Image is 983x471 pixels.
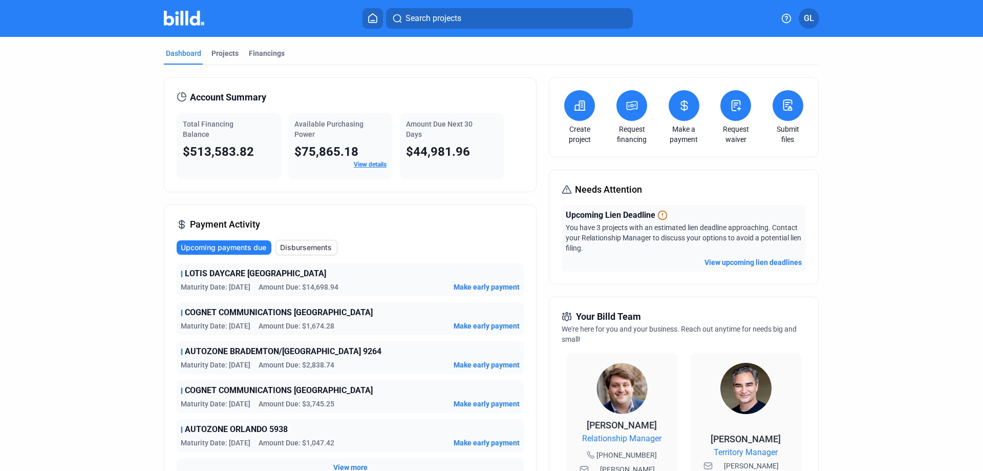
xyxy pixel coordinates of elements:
[666,124,702,145] a: Make a payment
[454,360,520,370] button: Make early payment
[185,423,288,436] span: AUTOZONE ORLANDO 5938
[294,120,364,138] span: Available Purchasing Power
[454,399,520,409] button: Make early payment
[614,124,650,145] a: Request financing
[711,434,781,444] span: [PERSON_NAME]
[190,90,266,105] span: Account Summary
[454,321,520,331] button: Make early payment
[576,310,641,324] span: Your Billd Team
[259,399,334,409] span: Amount Due: $3,745.25
[280,242,332,253] span: Disbursements
[718,124,754,145] a: Request waiver
[185,268,326,280] span: LOTIS DAYCARE [GEOGRAPHIC_DATA]
[566,209,655,221] span: Upcoming Lien Deadline
[720,363,772,414] img: Territory Manager
[275,240,337,255] button: Disbursements
[166,48,201,58] div: Dashboard
[294,145,358,159] span: $75,865.18
[177,240,271,255] button: Upcoming payments due
[259,282,338,292] span: Amount Due: $14,698.94
[704,257,802,268] button: View upcoming lien deadlines
[211,48,239,58] div: Projects
[406,120,473,138] span: Amount Due Next 30 Days
[799,8,819,29] button: GL
[183,120,233,138] span: Total Financing Balance
[406,145,470,159] span: $44,981.96
[181,399,250,409] span: Maturity Date: [DATE]
[587,420,657,431] span: [PERSON_NAME]
[596,363,648,414] img: Relationship Manager
[405,12,461,25] span: Search projects
[181,282,250,292] span: Maturity Date: [DATE]
[259,438,334,448] span: Amount Due: $1,047.42
[582,433,661,445] span: Relationship Manager
[181,242,266,253] span: Upcoming payments due
[183,145,254,159] span: $513,583.82
[259,360,334,370] span: Amount Due: $2,838.74
[454,282,520,292] button: Make early payment
[575,182,642,197] span: Needs Attention
[259,321,334,331] span: Amount Due: $1,674.28
[249,48,285,58] div: Financings
[562,124,597,145] a: Create project
[185,384,373,397] span: COGNET COMMUNICATIONS [GEOGRAPHIC_DATA]
[181,321,250,331] span: Maturity Date: [DATE]
[562,325,797,343] span: We're here for you and your business. Reach out anytime for needs big and small!
[181,360,250,370] span: Maturity Date: [DATE]
[566,223,801,252] span: You have 3 projects with an estimated lien deadline approaching. Contact your Relationship Manage...
[190,217,260,232] span: Payment Activity
[596,450,657,460] span: [PHONE_NUMBER]
[770,124,806,145] a: Submit files
[454,438,520,448] button: Make early payment
[354,161,387,168] a: View details
[386,8,633,29] button: Search projects
[804,12,814,25] span: GL
[181,438,250,448] span: Maturity Date: [DATE]
[164,11,204,26] img: Billd Company Logo
[185,306,373,319] span: COGNET COMMUNICATIONS [GEOGRAPHIC_DATA]
[714,446,778,459] span: Territory Manager
[185,345,381,358] span: AUTOZONE BRADEMTON/[GEOGRAPHIC_DATA] 9264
